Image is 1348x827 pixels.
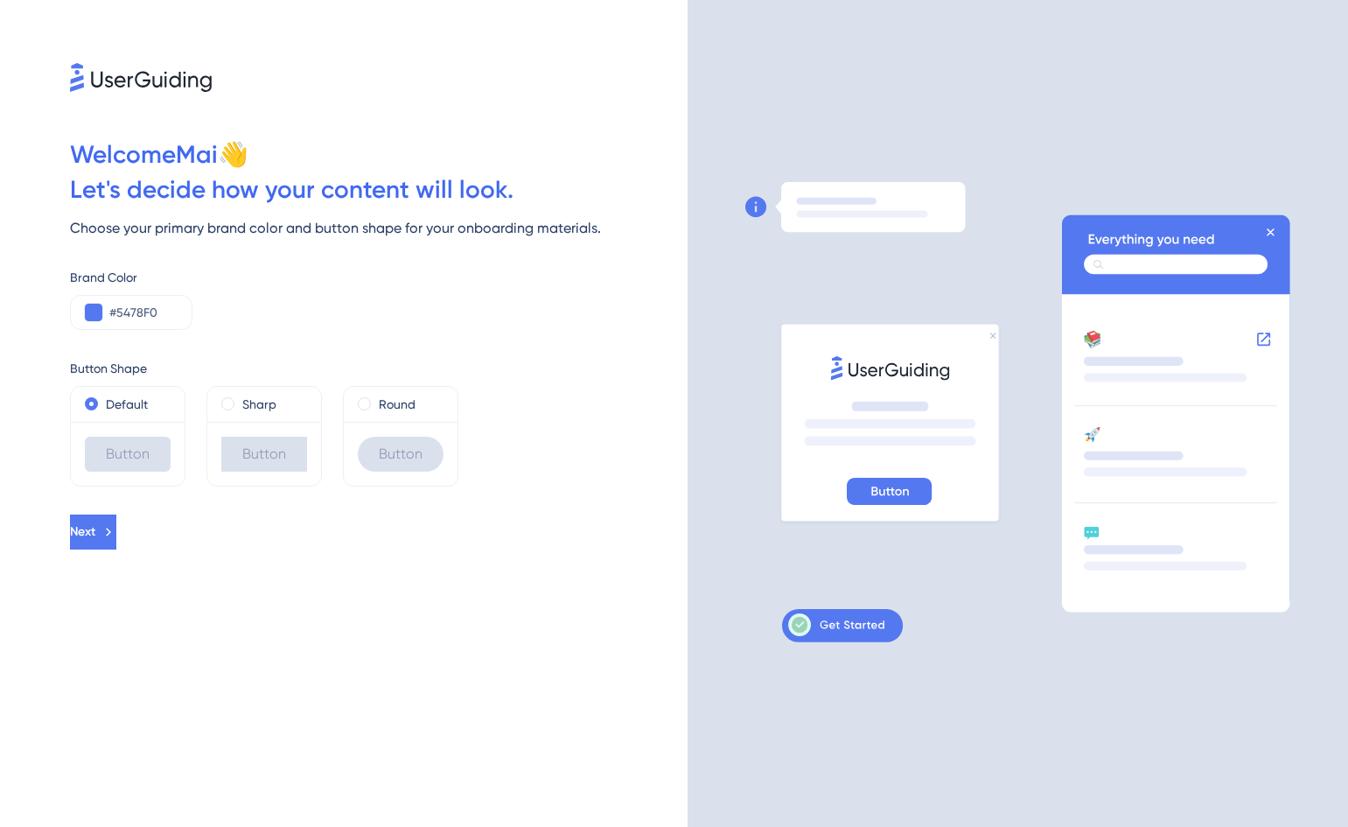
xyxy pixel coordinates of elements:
[70,267,688,288] div: Brand Color
[70,218,688,239] div: Choose your primary brand color and button shape for your onboarding materials.
[106,394,148,415] label: Default
[70,515,116,550] button: Next
[70,172,688,207] div: Let ' s decide how your content will look.
[242,394,276,415] label: Sharp
[85,437,171,472] div: Button
[70,522,95,543] span: Next
[70,137,688,172] div: Welcome Mai 👋
[358,437,444,472] div: Button
[379,394,416,415] label: Round
[221,437,307,472] div: Button
[70,358,688,379] div: Button Shape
